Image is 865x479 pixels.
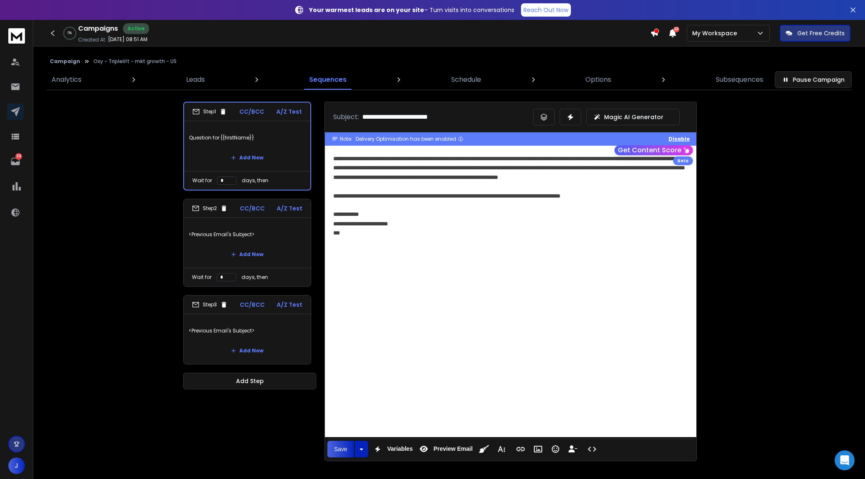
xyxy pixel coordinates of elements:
button: Add New [224,149,270,166]
button: Add New [224,342,270,359]
span: Variables [386,445,415,452]
div: Active [123,23,149,34]
span: Note: [340,136,352,142]
button: Campaign [50,58,80,65]
button: Insert Link (Ctrl+K) [513,441,528,457]
li: Step3CC/BCCA/Z Test<Previous Email's Subject>Add New [183,295,311,364]
p: Subject: [333,112,359,122]
a: Reach Out Now [521,3,571,17]
p: A/Z Test [276,108,302,116]
p: – Turn visits into conversations [309,6,514,14]
p: CC/BCC [240,301,265,309]
strong: Your warmest leads are on your site [309,6,424,14]
button: Emoticons [548,441,563,457]
a: Analytics [47,70,86,90]
p: Leads [186,75,205,85]
p: Wait for [192,274,211,281]
p: Subsequences [716,75,763,85]
p: Wait for [192,177,212,184]
button: Save [327,441,354,457]
button: Get Free Credits [780,25,850,42]
button: Clean HTML [476,441,492,457]
p: Oxy - Triplelift - mkt growth - US [93,58,177,65]
p: Options [585,75,611,85]
img: logo [8,28,25,44]
p: My Workspace [692,29,740,37]
p: Analytics [52,75,81,85]
a: Options [580,70,616,90]
p: days, then [242,177,268,184]
div: Beta [673,156,693,165]
p: A/Z Test [277,301,302,309]
div: Delivery Optimisation has been enabled [356,136,464,142]
a: 39 [7,153,24,170]
p: 0 % [68,31,72,36]
a: Subsequences [711,70,768,90]
button: J [8,457,25,474]
p: [DATE] 08:51 AM [108,36,147,43]
button: Disable [668,136,690,142]
div: Step 2 [192,205,228,212]
button: Variables [370,441,415,457]
p: CC/BCC [239,108,264,116]
a: Schedule [446,70,486,90]
p: Schedule [451,75,481,85]
button: Preview Email [416,441,474,457]
p: Sequences [309,75,346,85]
span: Preview Email [432,445,474,452]
p: Get Free Credits [797,29,845,37]
button: Add New [224,246,270,263]
p: 39 [15,153,22,160]
p: A/Z Test [277,204,302,213]
div: Open Intercom Messenger [835,450,855,470]
button: Insert Unsubscribe Link [565,441,581,457]
p: Reach Out Now [523,6,568,14]
p: <Previous Email's Subject> [189,319,306,342]
li: Step2CC/BCCA/Z Test<Previous Email's Subject>Add NewWait fordays, then [183,199,311,287]
h1: Campaigns [78,24,118,34]
button: Pause Campaign [775,71,852,88]
div: Step 1 [192,108,227,115]
p: <Previous Email's Subject> [189,223,306,246]
p: Question for {{firstName}} [189,126,305,149]
p: Magic AI Generator [604,113,663,121]
button: Code View [584,441,600,457]
button: Get Content Score [614,145,693,155]
span: 50 [673,27,679,32]
div: Step 3 [192,301,228,308]
button: More Text [494,441,509,457]
a: Sequences [304,70,351,90]
li: Step1CC/BCCA/Z TestQuestion for {{firstName}}Add NewWait fordays, then [183,102,311,191]
button: Insert Image (Ctrl+P) [530,441,546,457]
p: CC/BCC [240,204,265,213]
button: Add Step [183,373,316,389]
p: days, then [241,274,268,281]
a: Leads [181,70,210,90]
p: Created At: [78,37,106,43]
button: Magic AI Generator [586,109,680,125]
